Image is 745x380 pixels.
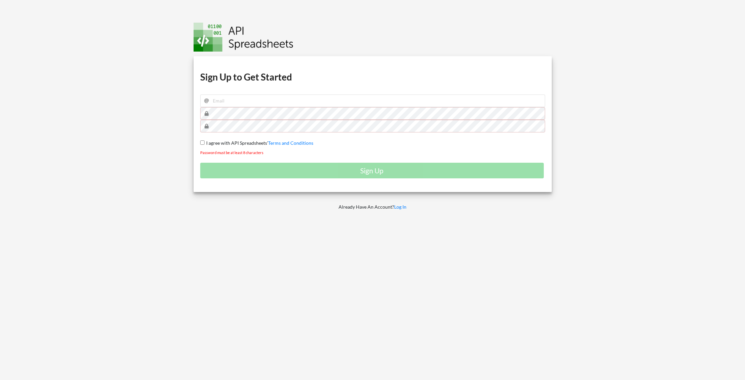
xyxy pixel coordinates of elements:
[189,204,556,210] p: Already Have An Account?
[205,140,268,146] span: I agree with API Spreadsheets'
[268,140,313,146] a: Terms and Conditions
[194,23,293,52] img: Logo.png
[200,150,263,155] small: Password must be at least 8 characters
[394,204,406,210] a: Log In
[200,95,545,107] input: Email
[200,71,545,83] h1: Sign Up to Get Started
